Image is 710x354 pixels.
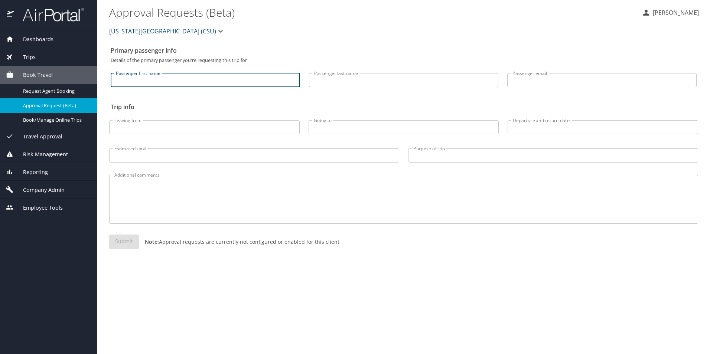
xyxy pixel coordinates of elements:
[14,132,62,141] span: Travel Approval
[145,238,159,245] strong: Note:
[14,150,68,158] span: Risk Management
[14,35,53,43] span: Dashboards
[14,53,36,61] span: Trips
[111,45,697,56] h2: Primary passenger info
[109,26,216,36] span: [US_STATE][GEOGRAPHIC_DATA] (CSU)
[23,88,88,95] span: Request Agent Booking
[651,8,699,17] p: [PERSON_NAME]
[111,101,697,113] h2: Trip info
[109,1,636,24] h1: Approval Requests (Beta)
[111,58,697,63] p: Details of the primary passenger you're requesting this trip for
[139,238,339,246] p: Approval requests are currently not configured or enabled for this client
[14,204,63,212] span: Employee Tools
[14,7,84,22] img: airportal-logo.png
[106,24,228,39] button: [US_STATE][GEOGRAPHIC_DATA] (CSU)
[14,168,48,176] span: Reporting
[23,117,88,124] span: Book/Manage Online Trips
[14,186,65,194] span: Company Admin
[639,6,702,19] button: [PERSON_NAME]
[14,71,53,79] span: Book Travel
[7,7,14,22] img: icon-airportal.png
[23,102,88,109] span: Approval Request (Beta)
